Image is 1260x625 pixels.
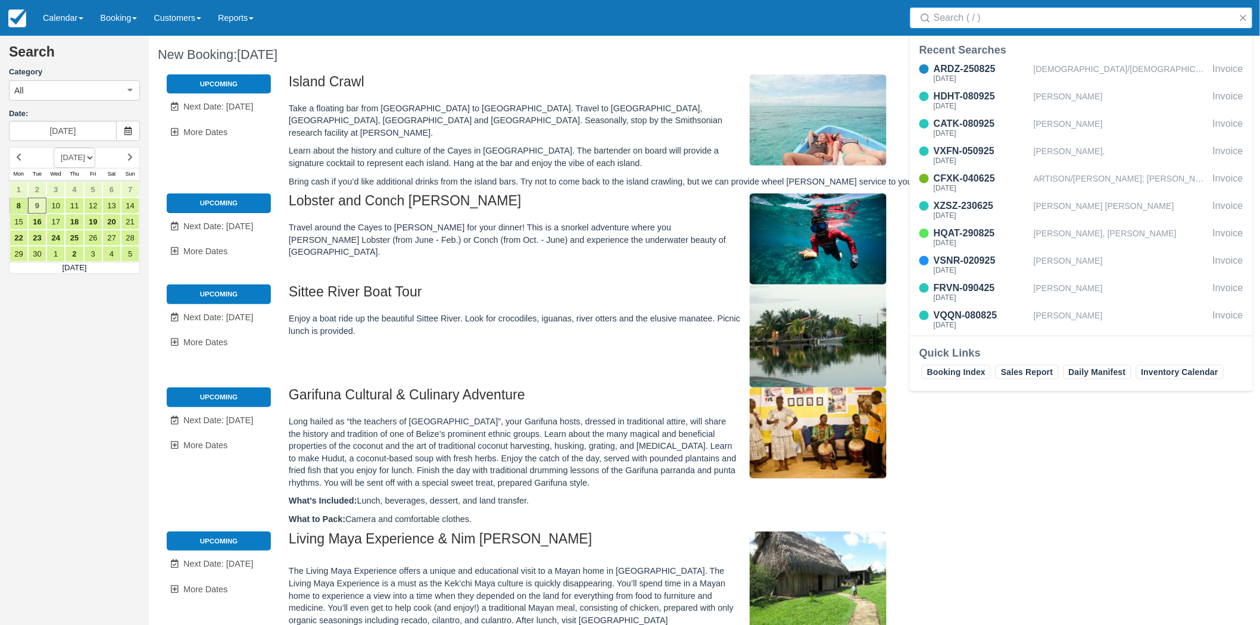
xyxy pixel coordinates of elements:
a: FRVN-090425[DATE][PERSON_NAME]Invoice [910,281,1253,304]
td: [DATE] [10,262,140,274]
a: Next Date: [DATE] [167,214,271,239]
div: Invoice [1213,62,1243,85]
a: 10 [46,198,65,214]
h2: Living Maya Experience & Nim [PERSON_NAME] [289,532,966,554]
p: Enjoy a boat ride up the beautiful Sittee River. Look for crocodiles, iguanas, river otters and t... [289,312,966,337]
div: [PERSON_NAME] [1034,117,1208,139]
button: All [9,80,140,101]
div: [DEMOGRAPHIC_DATA]/[DEMOGRAPHIC_DATA][PERSON_NAME][DEMOGRAPHIC_DATA]/[PERSON_NAME] [1034,62,1208,85]
div: Invoice [1213,199,1243,221]
img: M305-1 [750,74,887,165]
a: 29 [10,246,28,262]
th: Wed [46,168,65,181]
a: Booking Index [922,365,991,379]
li: Upcoming [167,74,271,93]
a: 4 [65,182,83,198]
th: Sun [121,168,139,181]
a: 22 [10,230,28,246]
p: Lunch, beverages, dessert, and land transfer. [289,495,966,507]
div: Invoice [1213,254,1243,276]
h2: Lobster and Conch [PERSON_NAME] [289,193,966,215]
h2: Sittee River Boat Tour [289,285,966,307]
img: M306-1 [750,193,887,285]
a: 23 [28,230,46,246]
a: Next Date: [DATE] [167,305,271,330]
span: Next Date: [DATE] [183,221,253,231]
a: 25 [65,230,83,246]
div: [PERSON_NAME], [1034,144,1208,167]
div: Quick Links [919,346,1243,360]
div: Invoice [1213,226,1243,249]
div: Invoice [1213,144,1243,167]
div: Invoice [1213,281,1243,304]
div: Invoice [1213,117,1243,139]
div: Invoice [1213,89,1243,112]
a: 19 [84,214,102,230]
img: M307-1 [750,285,887,387]
span: Next Date: [DATE] [183,559,253,568]
a: 2 [28,182,46,198]
div: Invoice [1213,308,1243,331]
div: [DATE] [934,130,1029,137]
a: 3 [84,246,102,262]
div: CATK-080925 [934,117,1029,131]
label: Date: [9,108,140,120]
a: CATK-080925[DATE][PERSON_NAME]Invoice [910,117,1253,139]
li: Upcoming [167,532,271,551]
a: Next Date: [DATE] [167,408,271,433]
p: Camera and comfortable clothes. [289,513,966,526]
p: Learn about the history and culture of the Cayes in [GEOGRAPHIC_DATA]. The bartender on board wil... [289,145,966,169]
div: VQQN-080825 [934,308,1029,323]
div: [DATE] [934,75,1029,82]
a: Next Date: [DATE] [167,552,271,576]
a: VSNR-020925[DATE][PERSON_NAME]Invoice [910,254,1253,276]
a: 1 [46,246,65,262]
div: [DATE] [934,267,1029,274]
div: [PERSON_NAME] [1034,308,1208,331]
a: HQAT-290825[DATE][PERSON_NAME], [PERSON_NAME]Invoice [910,226,1253,249]
div: [DATE] [934,185,1029,192]
div: FRVN-090425 [934,281,1029,295]
div: [PERSON_NAME] [PERSON_NAME] [1034,199,1208,221]
th: Sat [102,168,121,181]
a: XZSZ-230625[DATE][PERSON_NAME] [PERSON_NAME]Invoice [910,199,1253,221]
p: Take a floating bar from [GEOGRAPHIC_DATA] to [GEOGRAPHIC_DATA]. Travel to [GEOGRAPHIC_DATA], [GE... [289,102,966,139]
a: 21 [121,214,139,230]
div: HQAT-290825 [934,226,1029,240]
img: M49-1 [750,387,887,479]
input: Search ( / ) [934,7,1234,29]
a: 9 [28,198,46,214]
th: Mon [10,168,28,181]
div: [DATE] [934,157,1029,164]
a: 24 [46,230,65,246]
strong: What to Pack: [289,514,345,524]
a: VQQN-080825[DATE][PERSON_NAME]Invoice [910,308,1253,331]
div: [DATE] [934,102,1029,110]
div: [DATE] [934,321,1029,329]
th: Fri [84,168,102,181]
a: 7 [121,182,139,198]
div: [PERSON_NAME] [1034,281,1208,304]
span: Next Date: [DATE] [183,102,253,111]
li: Upcoming [167,285,271,304]
div: CFXK-040625 [934,171,1029,186]
a: 3 [46,182,65,198]
div: ARDZ-250825 [934,62,1029,76]
a: 6 [102,182,121,198]
a: 18 [65,214,83,230]
div: [DATE] [934,239,1029,246]
a: 2 [65,246,83,262]
a: 17 [46,214,65,230]
a: 1 [10,182,28,198]
img: checkfront-main-nav-mini-logo.png [8,10,26,27]
a: 26 [84,230,102,246]
a: HDHT-080925[DATE][PERSON_NAME]Invoice [910,89,1253,112]
h2: Island Crawl [289,74,966,96]
span: Next Date: [DATE] [183,312,253,322]
a: ARDZ-250825[DATE][DEMOGRAPHIC_DATA]/[DEMOGRAPHIC_DATA][PERSON_NAME][DEMOGRAPHIC_DATA]/[PERSON_NAM... [910,62,1253,85]
a: VXFN-050925[DATE][PERSON_NAME],Invoice [910,144,1253,167]
div: VSNR-020925 [934,254,1029,268]
h2: Garifuna Cultural & Culinary Adventure [289,387,966,410]
a: Daily Manifest [1063,365,1131,379]
div: [PERSON_NAME] [1034,254,1208,276]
